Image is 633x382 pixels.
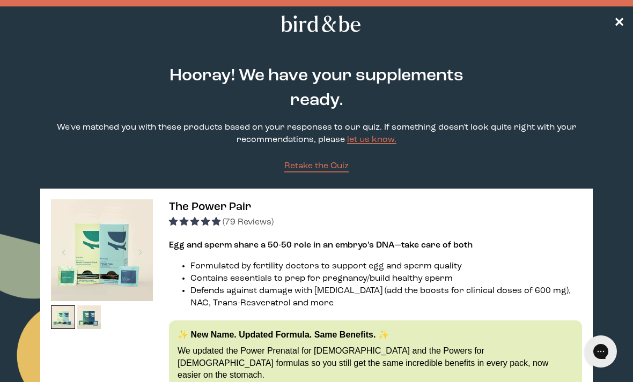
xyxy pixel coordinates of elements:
[284,162,349,170] span: Retake the Quiz
[51,305,75,329] img: thumbnail image
[190,260,582,273] li: Formulated by fertility doctors to support egg and sperm quality
[40,122,593,146] p: We've matched you with these products based on your responses to our quiz. If something doesn't l...
[77,305,101,329] img: thumbnail image
[614,17,624,30] span: ✕
[151,64,482,113] h2: Hooray! We have your supplements ready.
[169,201,251,213] span: The Power Pair
[178,345,573,381] p: We updated the Power Prenatal for [DEMOGRAPHIC_DATA] and the Powers for [DEMOGRAPHIC_DATA] formul...
[169,218,223,227] span: 4.92 stars
[223,218,274,227] span: (79 Reviews)
[579,332,622,371] iframe: Gorgias live chat messenger
[51,199,153,301] img: thumbnail image
[190,285,582,310] li: Defends against damage with [MEDICAL_DATA] (add the boosts for clinical doses of 600 mg), NAC, Tr...
[178,330,389,339] strong: ✨ New Name. Updated Formula. Same Benefits. ✨
[614,14,624,33] a: ✕
[284,160,349,173] a: Retake the Quiz
[190,273,582,285] li: Contains essentials to prep for pregnancy/build healthy sperm
[347,136,396,144] a: let us know.
[169,241,473,250] strong: Egg and sperm share a 50-50 role in an embryo’s DNA—take care of both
